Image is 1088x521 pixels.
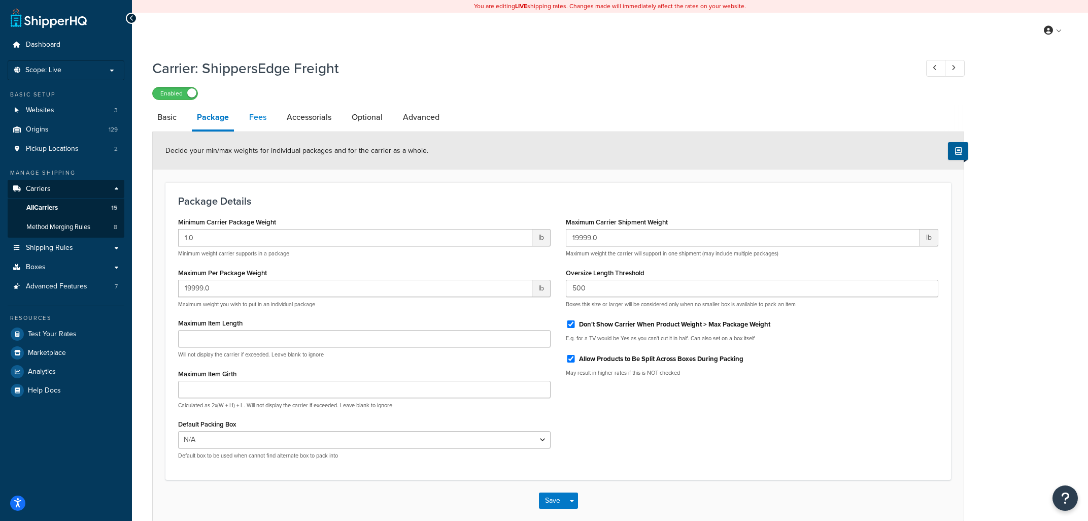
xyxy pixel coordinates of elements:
span: Origins [26,125,49,134]
span: Scope: Live [25,66,61,75]
span: Test Your Rates [28,330,77,339]
li: Origins [8,120,124,139]
b: LIVE [515,2,527,11]
div: Resources [8,314,124,322]
span: Marketplace [28,349,66,357]
a: Advanced Features7 [8,277,124,296]
label: Maximum Carrier Shipment Weight [566,218,668,226]
li: Pickup Locations [8,140,124,158]
span: Websites [26,106,54,115]
button: Open Resource Center [1052,485,1078,511]
label: Maximum Item Girth [178,370,236,378]
a: Next Record [945,60,965,77]
a: Accessorials [282,105,336,129]
span: 2 [114,145,118,153]
a: Fees [244,105,271,129]
div: Manage Shipping [8,169,124,177]
li: Carriers [8,180,124,238]
span: 3 [114,106,118,115]
a: Previous Record [926,60,946,77]
a: Dashboard [8,36,124,54]
h3: Package Details [178,196,938,207]
label: Enabled [153,87,197,100]
a: Test Your Rates [8,325,124,343]
p: Default box to be used when cannot find alternate box to pack into [178,452,551,460]
p: Will not display the carrier if exceeded. Leave blank to ignore [178,351,551,359]
label: Allow Products to Be Split Across Boxes During Packing [579,354,743,364]
a: Method Merging Rules8 [8,218,124,237]
a: Marketplace [8,344,124,362]
a: AllCarriers15 [8,199,124,217]
p: Calculated as 2x(W + H) + L. Will not display the carrier if exceeded. Leave blank to ignore [178,402,551,409]
span: lb [532,280,551,297]
label: Minimum Carrier Package Weight [178,218,276,226]
a: Help Docs [8,381,124,400]
li: Method Merging Rules [8,218,124,237]
span: Boxes [26,263,46,272]
a: Websites3 [8,101,124,120]
a: Basic [152,105,182,129]
label: Default Packing Box [178,420,236,428]
label: Maximum Per Package Weight [178,269,267,277]
button: Save [539,493,566,509]
span: Help Docs [28,386,61,395]
a: Pickup Locations2 [8,140,124,158]
label: Maximum Item Length [178,319,243,327]
span: lb [532,229,551,246]
span: Method Merging Rules [26,223,90,232]
span: Carriers [26,185,51,193]
span: Dashboard [26,41,60,49]
p: Maximum weight you wish to put in an individual package [178,301,551,308]
a: Optional [347,105,388,129]
span: 8 [114,223,117,232]
span: lb [920,229,938,246]
span: All Carriers [26,204,58,212]
div: Basic Setup [8,90,124,99]
span: 7 [115,282,118,291]
label: Don't Show Carrier When Product Weight > Max Package Weight [579,320,770,329]
h1: Carrier: ShippersEdge Freight [152,58,907,78]
span: Shipping Rules [26,244,73,252]
a: Boxes [8,258,124,277]
button: Show Help Docs [948,142,968,160]
span: Analytics [28,368,56,376]
a: Shipping Rules [8,239,124,257]
p: E.g. for a TV would be Yes as you can't cut it in half. Can also set on a box itself [566,335,938,342]
span: 15 [111,204,117,212]
a: Analytics [8,363,124,381]
p: Boxes this size or larger will be considered only when no smaller box is available to pack an item [566,301,938,308]
span: Decide your min/max weights for individual packages and for the carrier as a whole. [165,145,428,156]
a: Package [192,105,234,132]
p: Minimum weight carrier supports in a package [178,250,551,257]
li: Advanced Features [8,277,124,296]
label: Oversize Length Threshold [566,269,644,277]
p: May result in higher rates if this is NOT checked [566,369,938,377]
p: Maximum weight the carrier will support in one shipment (may include multiple packages) [566,250,938,257]
span: Advanced Features [26,282,87,291]
a: Carriers [8,180,124,199]
li: Websites [8,101,124,120]
span: Pickup Locations [26,145,79,153]
span: 129 [109,125,118,134]
a: Origins129 [8,120,124,139]
a: Advanced [398,105,445,129]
